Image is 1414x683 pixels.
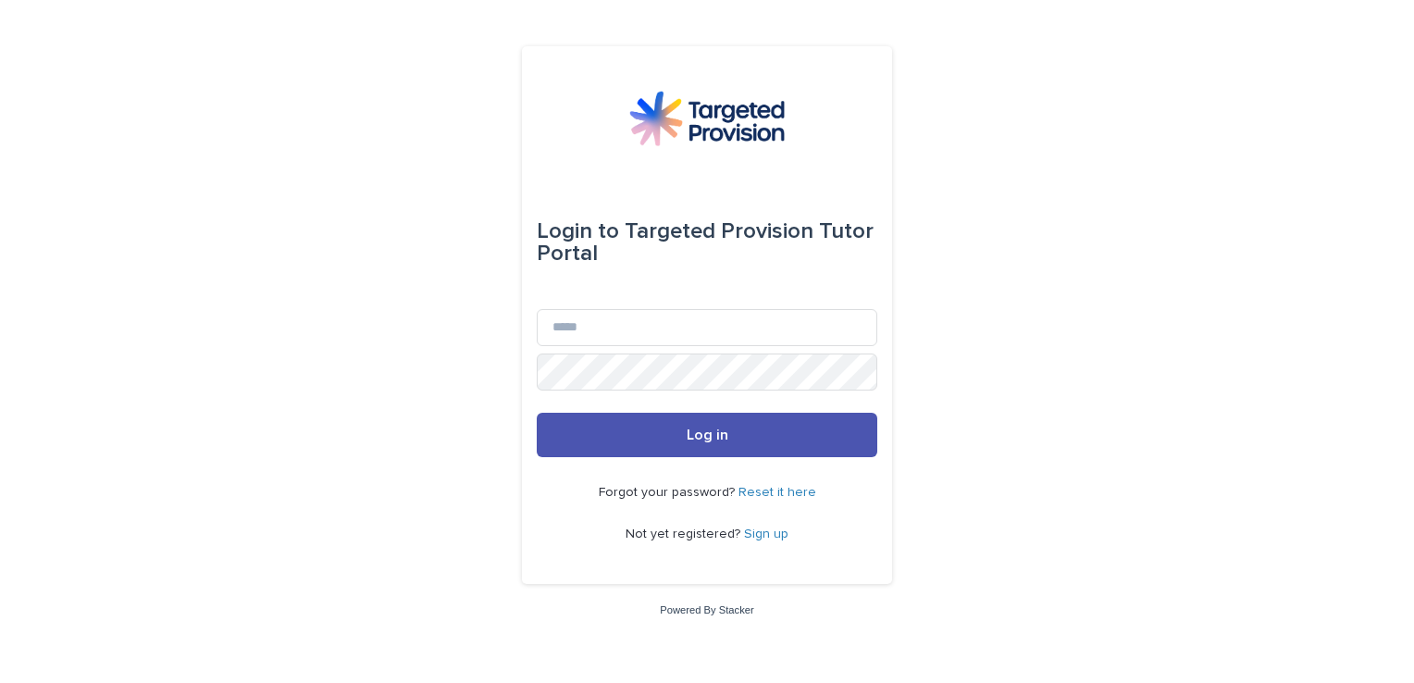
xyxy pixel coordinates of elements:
[629,91,785,146] img: M5nRWzHhSzIhMunXDL62
[738,486,816,499] a: Reset it here
[537,220,619,242] span: Login to
[626,528,744,540] span: Not yet registered?
[744,528,788,540] a: Sign up
[660,604,753,615] a: Powered By Stacker
[599,486,738,499] span: Forgot your password?
[687,428,728,442] span: Log in
[537,205,877,279] div: Targeted Provision Tutor Portal
[537,413,877,457] button: Log in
